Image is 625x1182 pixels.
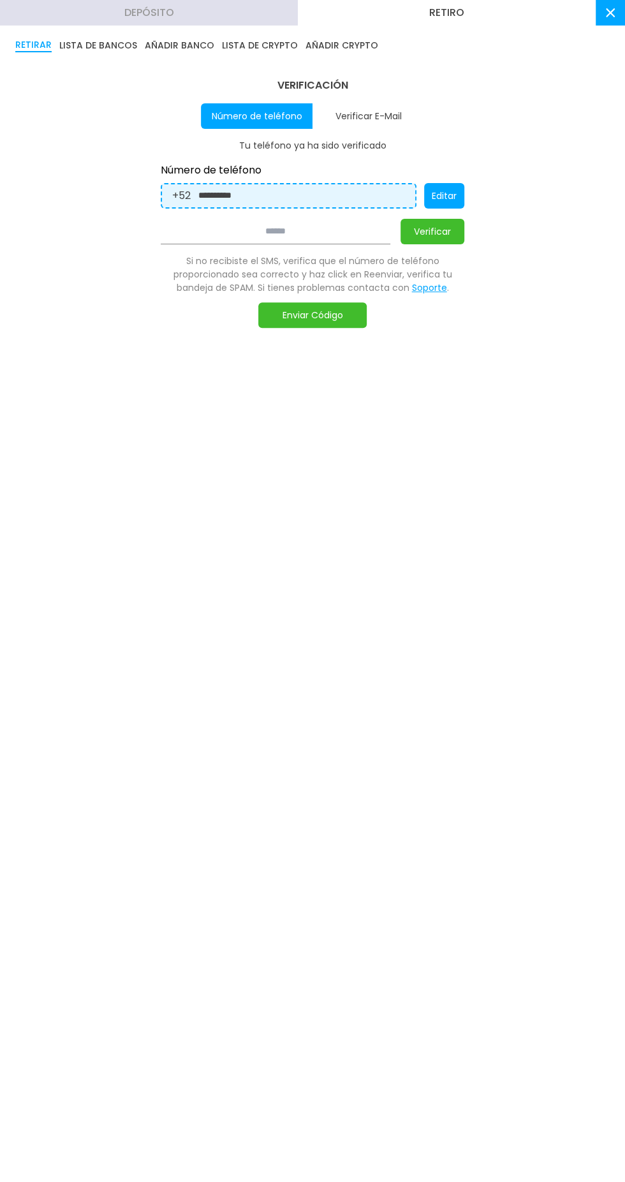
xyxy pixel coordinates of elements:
button: Verificar E-Mail [312,103,424,129]
button: Número de teléfono [201,103,312,129]
button: Verificar [401,219,464,244]
p: +52 [172,188,191,203]
p: Tu teléfono ya ha sido verificado [161,139,464,152]
h3: VERIFICACIÓN [161,78,464,93]
button: Enviar Código [258,302,367,328]
button: LISTA DE BANCOS [59,38,137,52]
button: Editar [424,183,464,209]
button: Soporte [412,281,447,295]
button: AÑADIR CRYPTO [305,38,378,52]
button: RETIRAR [15,38,52,52]
p: Número de teléfono [161,163,464,178]
button: LISTA DE CRYPTO [222,38,298,52]
button: AÑADIR BANCO [145,38,214,52]
p: Si no recibiste el SMS, verifica que el número de teléfono proporcionado sea correcto y haz click... [161,255,464,295]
